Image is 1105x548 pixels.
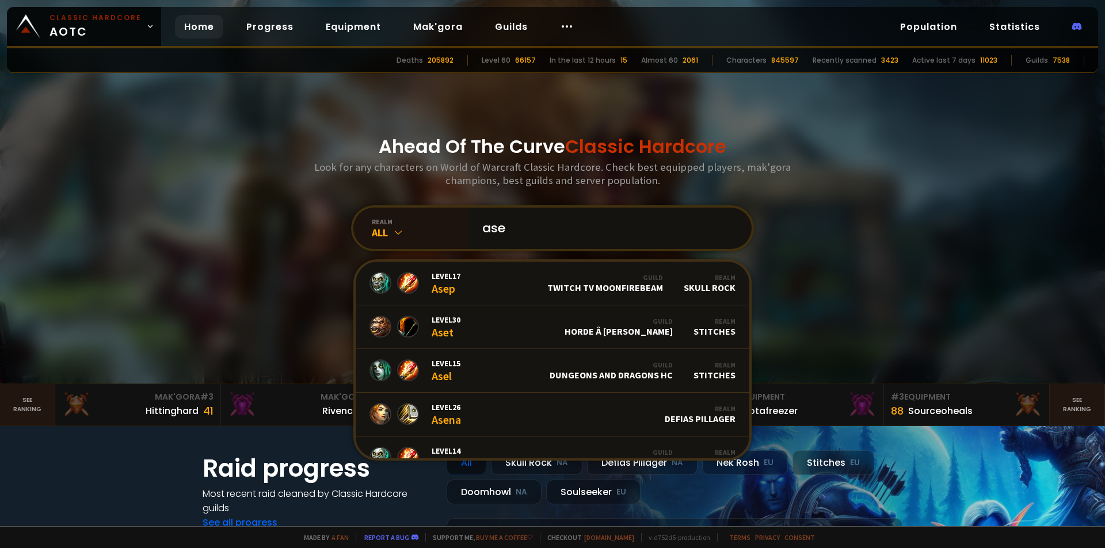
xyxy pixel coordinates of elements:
[364,533,409,542] a: Report a bug
[547,273,663,282] div: Guild
[641,533,710,542] span: v. d752d5 - production
[546,480,641,504] div: Soulseeker
[725,391,877,403] div: Equipment
[203,516,277,529] a: See all progress
[432,446,461,470] div: Asebe
[322,404,359,418] div: Rivench
[432,271,460,296] div: Asep
[694,361,736,369] div: Realm
[428,55,454,66] div: 205892
[1050,384,1105,426] a: Seeranking
[980,55,997,66] div: 11023
[881,55,898,66] div: 3423
[578,448,673,468] div: UNFATHOMABLY BASED
[482,55,510,66] div: Level 60
[356,393,749,436] a: Level26AsenaRealmDefias Pillager
[672,457,683,469] small: NA
[200,391,214,403] span: # 3
[557,457,568,469] small: NA
[356,436,749,480] a: Level14AsebeGuildUNFATHOMABLY BASEDRealmStitches
[665,404,736,424] div: Defias Pillager
[694,361,736,381] div: Stitches
[684,273,736,293] div: Skull Rock
[432,446,461,456] span: Level 14
[432,271,460,281] span: Level 17
[694,317,736,325] div: Realm
[331,533,349,542] a: a fan
[516,486,527,498] small: NA
[397,55,423,66] div: Deaths
[486,15,537,39] a: Guilds
[784,533,815,542] a: Consent
[491,450,582,475] div: Skull Rock
[641,55,678,66] div: Almost 60
[565,317,673,337] div: Horde å [PERSON_NAME]
[356,349,749,393] a: Level15AselGuildDungeons and Dragons HCRealmStitches
[203,450,433,486] h1: Raid progress
[584,533,634,542] a: [DOMAIN_NAME]
[891,15,966,39] a: Population
[550,361,673,381] div: Dungeons and Dragons HC
[694,317,736,337] div: Stitches
[891,403,904,419] div: 88
[432,402,461,427] div: Asena
[476,533,533,542] a: Buy me a coffee
[49,13,142,23] small: Classic Hardcore
[432,315,460,339] div: Aset
[980,15,1049,39] a: Statistics
[620,55,627,66] div: 15
[792,450,874,475] div: Stitches
[755,533,780,542] a: Privacy
[425,533,533,542] span: Support me,
[447,450,486,475] div: All
[565,133,726,159] span: Classic Hardcore
[310,160,795,187] h3: Look for any characters on World of Warcraft Classic Hardcore. Check best equipped players, mak'g...
[550,361,673,369] div: Guild
[683,55,698,66] div: 2061
[764,457,773,469] small: EU
[62,391,214,403] div: Mak'Gora
[49,13,142,40] span: AOTC
[813,55,877,66] div: Recently scanned
[432,402,461,412] span: Level 26
[475,208,738,249] input: Search a character...
[684,273,736,282] div: Realm
[694,448,736,468] div: Stitches
[1053,55,1070,66] div: 7538
[891,391,904,403] span: # 3
[702,450,788,475] div: Nek'Rosh
[203,486,433,515] h4: Most recent raid cleaned by Classic Hardcore guilds
[547,273,663,293] div: Twitch TV Moonfirebeam
[228,391,379,403] div: Mak'Gora
[55,384,221,426] a: Mak'Gora#3Hittinghard41
[175,15,223,39] a: Home
[432,315,460,325] span: Level 30
[203,403,214,419] div: 41
[379,133,726,160] h1: Ahead Of The Curve
[891,391,1042,403] div: Equipment
[356,305,749,349] a: Level30AsetGuildHorde å [PERSON_NAME]RealmStitches
[912,55,976,66] div: Active last 7 days
[317,15,390,39] a: Equipment
[447,480,542,504] div: Doomhowl
[146,404,199,418] div: Hittinghard
[726,55,767,66] div: Characters
[297,533,349,542] span: Made by
[515,55,536,66] div: 66157
[850,457,860,469] small: EU
[540,533,634,542] span: Checkout
[616,486,626,498] small: EU
[432,358,460,383] div: Asel
[665,404,736,413] div: Realm
[1026,55,1048,66] div: Guilds
[771,55,799,66] div: 845597
[718,384,884,426] a: #2Equipment88Notafreezer
[694,448,736,457] div: Realm
[587,450,698,475] div: Defias Pillager
[237,15,303,39] a: Progress
[742,404,798,418] div: Notafreezer
[372,226,468,239] div: All
[884,384,1050,426] a: #3Equipment88Sourceoheals
[356,262,749,305] a: Level17AsepGuildTwitch TV MoonfirebeamRealmSkull Rock
[550,55,616,66] div: In the last 12 hours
